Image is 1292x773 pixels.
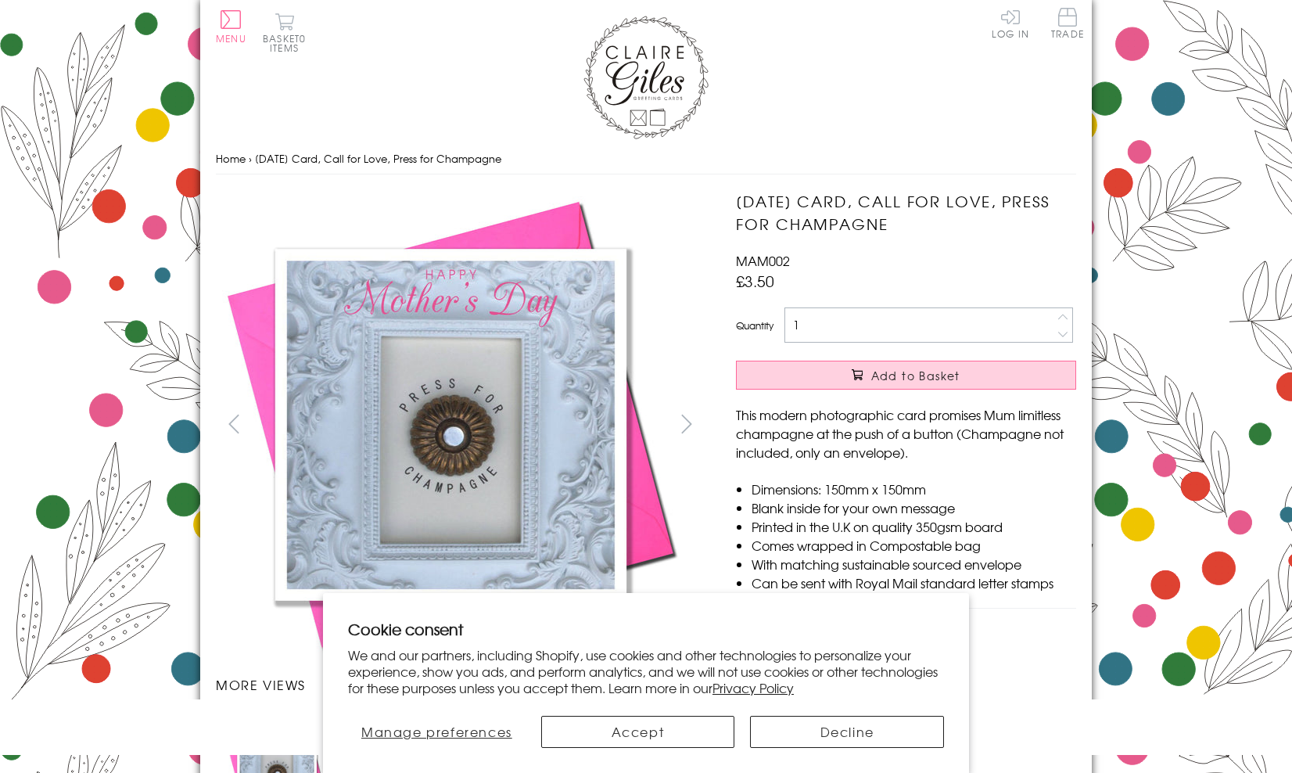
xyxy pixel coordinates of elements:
span: Trade [1051,8,1084,38]
h3: More views [216,675,705,694]
button: Add to Basket [736,361,1076,390]
h2: Cookie consent [348,618,944,640]
p: We and our partners, including Shopify, use cookies and other technologies to personalize your ex... [348,647,944,696]
li: Comes wrapped in Compostable bag [752,536,1076,555]
span: Add to Basket [871,368,960,383]
button: Accept [541,716,735,748]
span: 0 items [270,31,306,55]
label: Quantity [736,318,773,333]
span: Menu [216,31,246,45]
button: prev [216,406,251,441]
button: Basket0 items [263,13,306,52]
a: Privacy Policy [712,678,794,697]
li: With matching sustainable sourced envelope [752,555,1076,573]
button: next [669,406,705,441]
img: Claire Giles Greetings Cards [583,16,709,139]
button: Menu [216,10,246,43]
span: £3.50 [736,270,774,292]
span: MAM002 [736,251,790,270]
p: This modern photographic card promises Mum limitless champagne at the push of a button (Champagne... [736,405,1076,462]
h1: [DATE] Card, Call for Love, Press for Champagne [736,190,1076,235]
button: Manage preferences [348,716,526,748]
nav: breadcrumbs [216,143,1076,175]
li: Dimensions: 150mm x 150mm [752,480,1076,498]
li: Printed in the U.K on quality 350gsm board [752,517,1076,536]
a: Log In [992,8,1029,38]
a: Home [216,151,246,166]
li: Blank inside for your own message [752,498,1076,517]
span: › [249,151,252,166]
img: Mother's Day Card, Call for Love, Press for Champagne [216,190,685,660]
span: [DATE] Card, Call for Love, Press for Champagne [255,151,501,166]
span: Manage preferences [361,722,512,741]
a: Trade [1051,8,1084,41]
li: Can be sent with Royal Mail standard letter stamps [752,573,1076,592]
button: Decline [750,716,944,748]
